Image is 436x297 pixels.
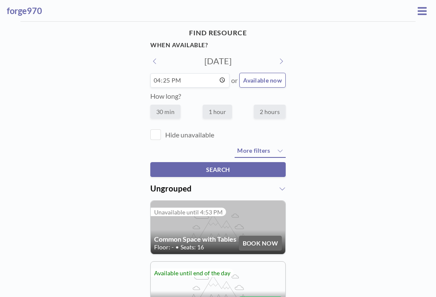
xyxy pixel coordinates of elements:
span: Available until end of the day [154,269,230,277]
span: Ungrouped [150,184,192,193]
button: More filters [235,144,286,158]
span: More filters [237,147,270,154]
label: 2 hours [254,105,286,119]
span: Unavailable until 4:53 PM [154,208,223,216]
label: 1 hour [203,105,232,119]
span: • [175,243,179,251]
label: 30 min [150,105,181,119]
button: Available now [239,73,286,88]
button: SEARCH [150,162,286,177]
h3: forge970 [7,6,415,16]
label: How long? [150,92,181,100]
h4: Common Space with Tables [154,235,239,243]
h4: FIND RESOURCE [150,25,286,40]
label: Hide unavailable [165,131,214,139]
span: SEARCH [206,166,230,173]
span: Available now [243,77,282,84]
span: Floor: - [154,243,174,251]
button: BOOK NOW [239,236,282,251]
span: Seats: 16 [181,243,204,251]
span: or [231,76,238,85]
